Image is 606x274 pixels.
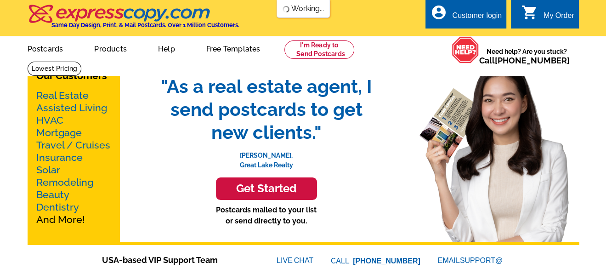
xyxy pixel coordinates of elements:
a: Solar [36,164,60,176]
a: Beauty [36,189,69,200]
span: USA-based VIP Support Team [102,254,249,266]
p: And More! [36,89,111,226]
a: Help [143,37,190,59]
img: help [452,36,479,63]
div: My Order [544,11,574,24]
a: Products [79,37,142,59]
a: [PHONE_NUMBER] [353,257,420,265]
a: Travel / Cruises [36,139,110,151]
span: Need help? Are you stuck? [479,47,574,65]
a: Remodeling [36,177,93,188]
span: Call [479,56,570,65]
p: Postcards mailed to your list or send directly to you. [152,205,381,227]
font: SUPPORT@ [460,255,504,266]
font: CALL [331,256,351,267]
a: Get Started [152,177,381,200]
i: shopping_cart [521,4,538,21]
a: account_circle Customer login [430,10,502,22]
a: shopping_cart My Order [521,10,574,22]
a: Postcards [13,37,78,59]
a: Same Day Design, Print, & Mail Postcards. Over 1 Million Customers. [28,11,239,29]
a: Assisted Living [36,102,107,114]
a: HVAC [36,114,63,126]
p: [PERSON_NAME], Great Lake Realty [152,144,381,170]
a: Dentistry [36,201,79,213]
h4: Same Day Design, Print, & Mail Postcards. Over 1 Million Customers. [51,22,239,29]
a: Real Estate [36,90,89,101]
a: EMAILSUPPORT@ [438,257,504,264]
h3: Get Started [227,182,306,195]
a: Mortgage [36,127,82,138]
a: Insurance [36,152,83,163]
span: "As a real estate agent, I send postcards to get new clients." [152,75,381,144]
i: account_circle [430,4,447,21]
a: Free Templates [192,37,275,59]
a: LIVECHAT [277,257,313,264]
font: LIVE [277,255,294,266]
img: loading... [282,6,289,13]
div: Customer login [452,11,502,24]
a: [PHONE_NUMBER] [495,56,570,65]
